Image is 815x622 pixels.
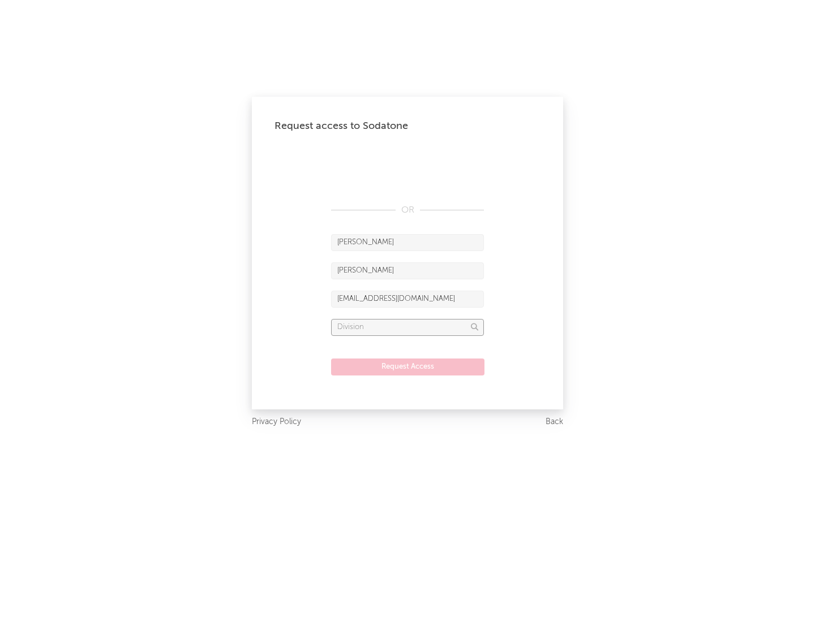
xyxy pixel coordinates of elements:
input: Division [331,319,484,336]
div: OR [331,204,484,217]
div: Request access to Sodatone [274,119,541,133]
a: Privacy Policy [252,415,301,429]
input: Last Name [331,262,484,279]
button: Request Access [331,358,484,375]
a: Back [546,415,563,429]
input: First Name [331,234,484,251]
input: Email [331,291,484,308]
